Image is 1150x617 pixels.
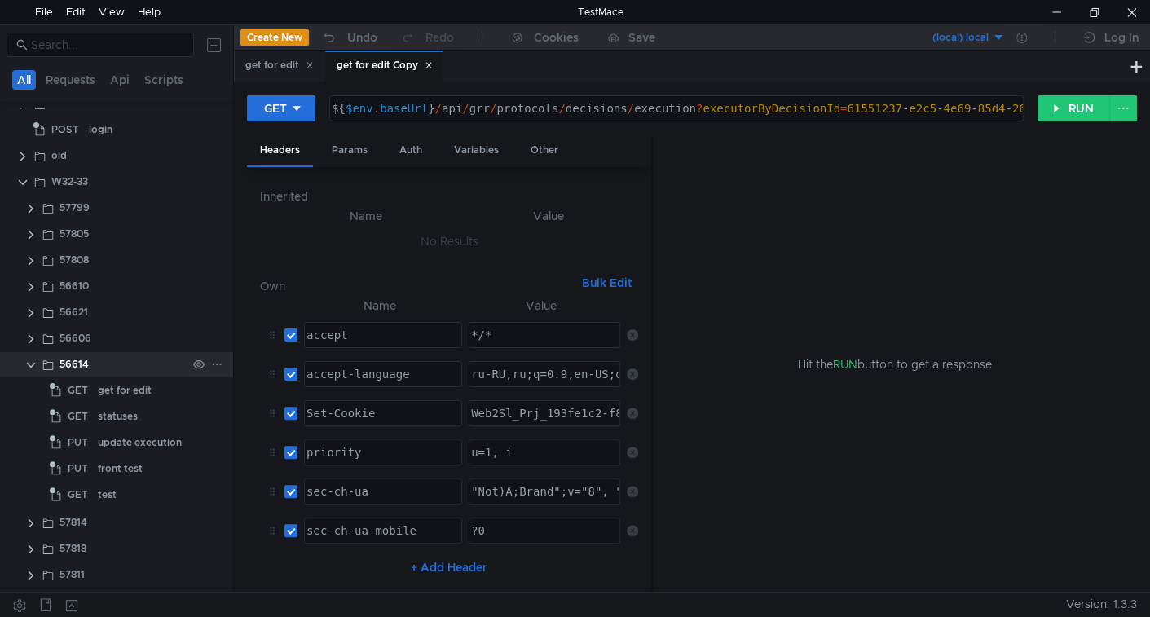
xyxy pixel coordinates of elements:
span: POST [51,117,79,142]
nz-embed-empty: No Results [421,234,478,249]
button: Scripts [139,70,188,90]
span: GET [68,378,88,403]
button: Create New [240,29,309,46]
div: update execution [98,430,182,455]
div: Log In [1104,28,1139,47]
div: Undo [347,28,377,47]
div: 57805 [59,222,89,246]
button: All [12,70,36,90]
button: Redo [389,25,465,50]
div: 56610 [59,274,89,298]
div: get for edit [98,378,152,403]
div: 57811 [59,562,85,587]
h6: Own [260,276,575,296]
th: Value [459,206,638,226]
div: 56614 [59,352,89,377]
div: Save [628,32,655,43]
div: (local) local [932,30,989,46]
th: Name [297,296,462,315]
span: GET [68,404,88,429]
div: Params [319,135,381,165]
span: PUT [68,456,88,481]
div: Cookies [534,28,579,47]
span: Version: 1.3.3 [1066,593,1137,616]
div: Redo [425,28,454,47]
button: Api [105,70,134,90]
div: Variables [441,135,512,165]
div: login [89,117,112,142]
div: Other [518,135,571,165]
div: 57808 [59,248,89,272]
div: 57818 [59,536,86,561]
button: (local) local [892,24,1005,51]
span: PUT [68,430,88,455]
button: Undo [309,25,389,50]
div: get for edit [245,57,314,74]
div: Headers [247,135,313,167]
div: 57814 [59,510,87,535]
div: GET [264,99,287,117]
div: old [51,143,67,168]
div: 56621 [59,300,88,324]
div: 57799 [59,196,90,220]
button: + Add Header [404,558,494,577]
button: GET [247,95,315,121]
button: Requests [41,70,100,90]
input: Search... [31,36,184,54]
span: GET [68,483,88,507]
th: Value [462,296,620,315]
div: get for edit Copy [337,57,433,74]
div: front test [98,456,143,481]
th: Name [273,206,459,226]
div: test [98,483,117,507]
span: RUN [833,357,857,372]
div: W32-33 [51,170,88,194]
span: Hit the button to get a response [798,355,992,373]
div: statuses [98,404,138,429]
h6: Inherited [260,187,638,206]
button: RUN [1038,95,1110,121]
div: Auth [386,135,435,165]
button: Bulk Edit [575,273,638,293]
div: 56606 [59,326,91,350]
